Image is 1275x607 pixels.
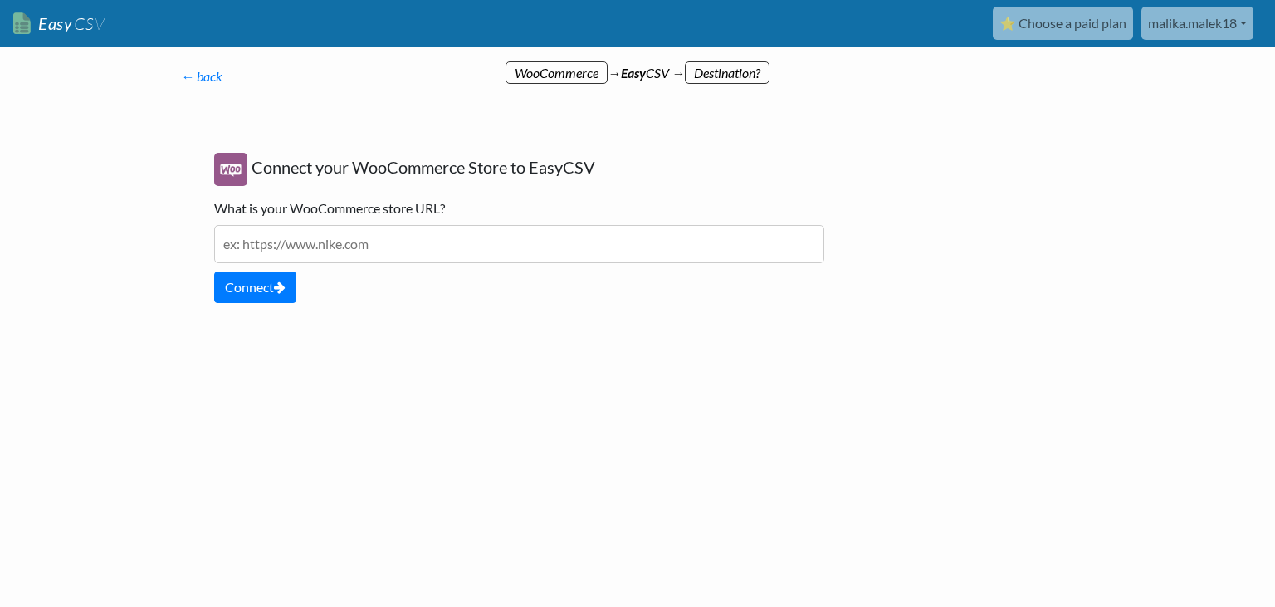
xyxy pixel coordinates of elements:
a: ⭐ Choose a paid plan [993,7,1133,40]
a: EasyCSV [13,7,105,41]
h5: Connect your WooCommerce Store to EasyCSV [214,153,824,186]
div: → CSV → [164,47,1111,83]
span: CSV [72,13,105,34]
iframe: Drift Widget Chat Controller [1192,524,1255,587]
label: What is your WooCommerce store URL? [214,198,445,218]
a: malika.malek18 [1141,7,1253,40]
img: WooCommerce [214,153,247,186]
input: ex: https://www.nike.com [214,225,824,263]
button: Connect [214,272,296,303]
a: ← back [181,68,222,84]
